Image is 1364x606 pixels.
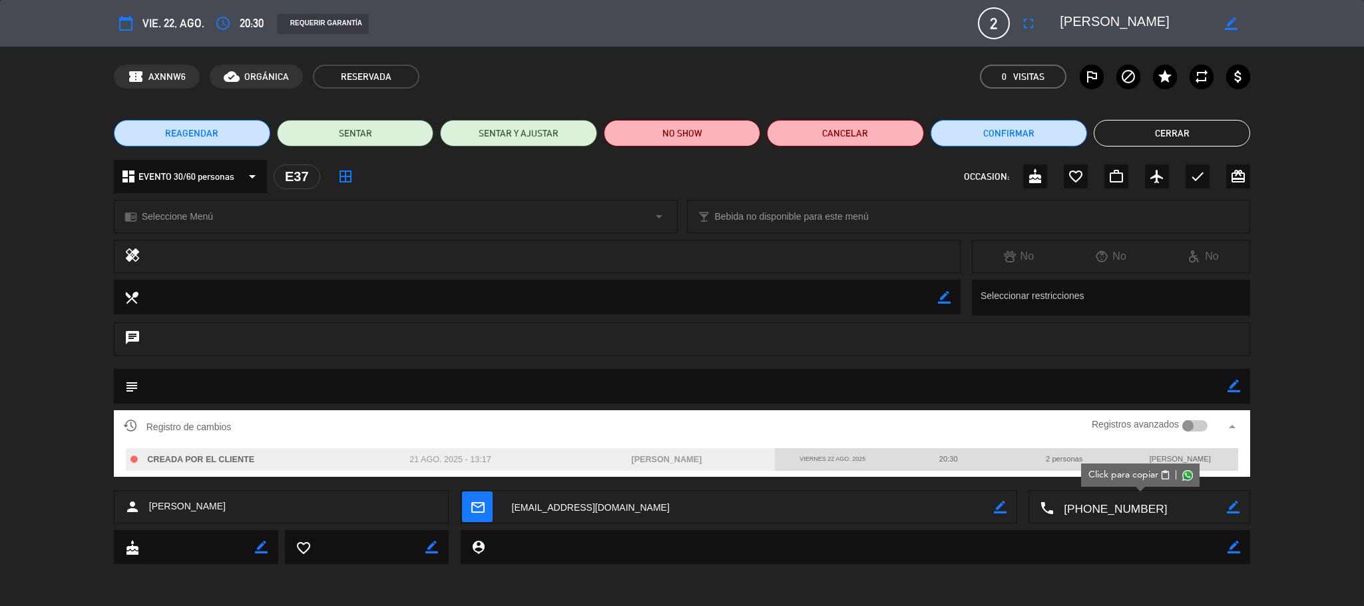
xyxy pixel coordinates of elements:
i: cake [124,540,139,555]
span: [PERSON_NAME] [149,499,226,514]
button: SENTAR [277,120,433,147]
span: Seleccione Menú [142,209,213,224]
i: border_color [425,541,438,553]
i: favorite_border [296,540,310,555]
i: access_time [215,15,231,31]
i: repeat [1194,69,1210,85]
button: Confirmar [931,120,1087,147]
button: Cancelar [767,120,923,147]
span: 20:30 [240,14,264,33]
span: content_paste [1160,470,1170,480]
button: Click para copiarcontent_paste [1088,468,1170,482]
i: check [1190,168,1206,184]
span: Registro de cambios [124,419,232,435]
span: ORGÁNICA [244,69,289,85]
i: chrome_reader_mode [124,210,137,223]
i: border_color [1228,380,1240,392]
div: REQUERIR GARANTÍA [277,14,369,34]
span: 0 [1002,69,1007,85]
span: EVENTO 30/60 personas [138,169,234,184]
i: work_outline [1108,168,1124,184]
div: No [1065,248,1158,265]
i: healing [124,247,140,266]
i: calendar_today [118,15,134,31]
i: cloud_done [224,69,240,85]
span: confirmation_number [128,69,144,85]
i: person [124,499,140,515]
button: Cerrar [1094,120,1250,147]
i: card_giftcard [1230,168,1246,184]
span: CREADA POR EL CLIENTE [147,455,254,464]
span: 2 personas [1046,455,1082,463]
span: Click para copiar [1088,468,1158,482]
span: REAGENDAR [165,127,218,141]
i: person_pin [471,539,485,554]
span: Bebida no disponible para este menú [715,209,869,224]
span: [PERSON_NAME] [631,455,702,464]
i: arrow_drop_down [244,168,260,184]
i: subject [124,379,138,394]
i: outlined_flag [1084,69,1100,85]
button: calendar_today [114,11,138,35]
i: mail_outline [470,499,485,514]
button: fullscreen [1017,11,1040,35]
i: airplanemode_active [1149,168,1165,184]
button: NO SHOW [604,120,760,147]
i: star [1157,69,1173,85]
i: dashboard [120,168,136,184]
i: favorite_border [1068,168,1084,184]
i: border_color [994,501,1007,513]
i: local_bar [698,210,710,223]
em: Visitas [1013,69,1044,85]
i: chat [124,330,140,348]
button: REAGENDAR [114,120,270,147]
i: attach_money [1230,69,1246,85]
i: arrow_drop_up [1224,419,1240,435]
span: vie. 22, ago. [142,14,204,33]
i: arrow_drop_down [651,208,667,224]
button: SENTAR Y AJUSTAR [440,120,596,147]
i: border_color [1225,17,1238,30]
label: Registros avanzados [1092,417,1179,432]
i: local_dining [124,290,138,304]
div: No [1157,248,1250,265]
i: border_all [338,168,353,184]
span: | [1175,468,1178,482]
span: AXNNW6 [148,69,186,85]
span: viernes 22 ago. 2025 [799,455,865,462]
span: [PERSON_NAME] [1150,455,1211,463]
i: border_color [255,541,268,553]
i: block [1120,69,1136,85]
i: border_color [938,291,951,304]
div: No [973,248,1065,265]
button: access_time [211,11,235,35]
i: cake [1027,168,1043,184]
span: 21 ago. 2025 - 13:17 [409,455,491,464]
i: fullscreen [1021,15,1036,31]
span: 2 [978,7,1010,39]
div: E37 [274,164,320,189]
span: 20:30 [939,455,958,463]
i: local_phone [1039,500,1054,515]
i: border_color [1228,541,1240,553]
span: RESERVADA [313,65,419,89]
i: border_color [1227,501,1240,513]
span: OCCASION: [964,169,1009,184]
